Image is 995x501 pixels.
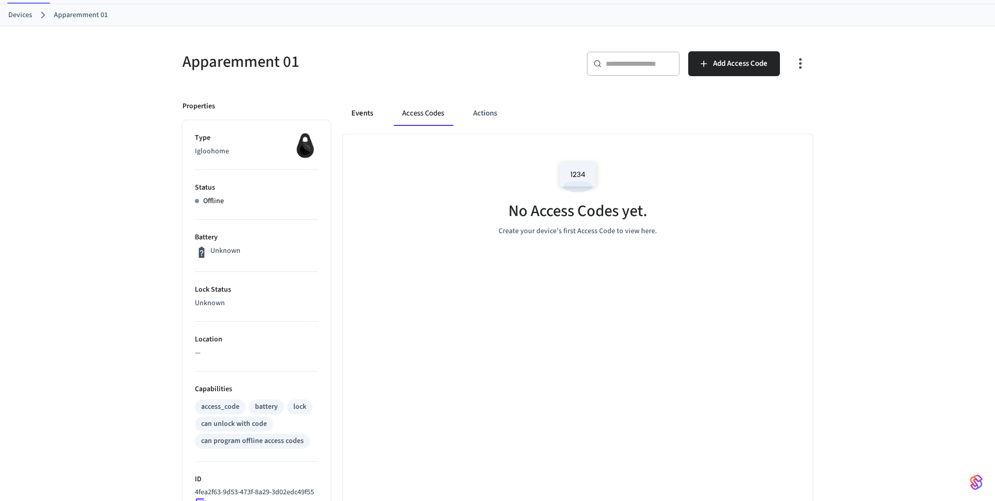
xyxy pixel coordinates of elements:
[394,101,452,126] button: Access Codes
[195,487,314,498] p: 4fea2f63-9d53-473f-8a29-3d02edc49f55
[195,232,318,243] p: Battery
[195,133,318,144] p: Type
[201,436,304,447] div: can program offline access codes
[293,402,306,412] div: lock
[195,146,318,157] p: Igloohome
[195,474,318,485] p: ID
[195,384,318,395] p: Capabilities
[182,51,491,73] h5: Apparemment 01
[343,101,381,126] button: Events
[508,201,647,222] h5: No Access Codes yet.
[203,196,224,207] p: Offline
[195,284,318,295] p: Lock Status
[210,246,240,256] p: Unknown
[182,101,215,112] p: Properties
[465,101,505,126] button: Actions
[8,10,32,21] a: Devices
[343,101,813,126] div: ant example
[555,155,601,199] img: Access Codes Empty State
[688,51,780,76] button: Add Access Code
[713,57,767,70] span: Add Access Code
[255,402,278,412] div: battery
[292,133,318,159] img: igloohome_igke
[201,402,239,412] div: access_code
[195,182,318,193] p: Status
[195,298,318,309] p: Unknown
[195,334,318,345] p: Location
[201,419,267,430] div: can unlock with code
[970,474,983,491] img: SeamLogoGradient.69752ec5.svg
[195,348,318,359] p: —
[499,226,657,237] p: Create your device's first Access Code to view here.
[54,10,108,21] a: Apparemment 01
